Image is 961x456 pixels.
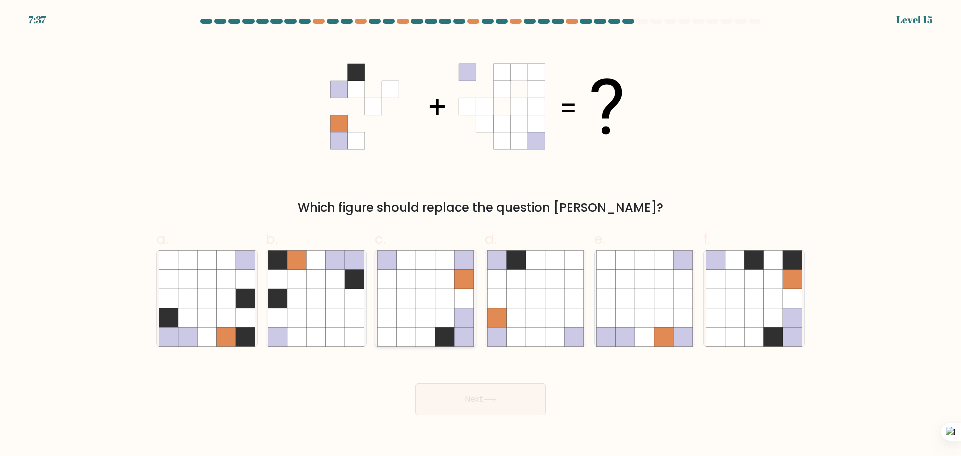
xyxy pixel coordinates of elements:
[896,12,933,27] div: Level 15
[266,229,278,249] span: b.
[485,229,497,249] span: d.
[162,199,799,217] div: Which figure should replace the question [PERSON_NAME]?
[375,229,386,249] span: c.
[28,12,46,27] div: 7:37
[703,229,710,249] span: f.
[594,229,605,249] span: e.
[415,383,546,415] button: Next
[156,229,168,249] span: a.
